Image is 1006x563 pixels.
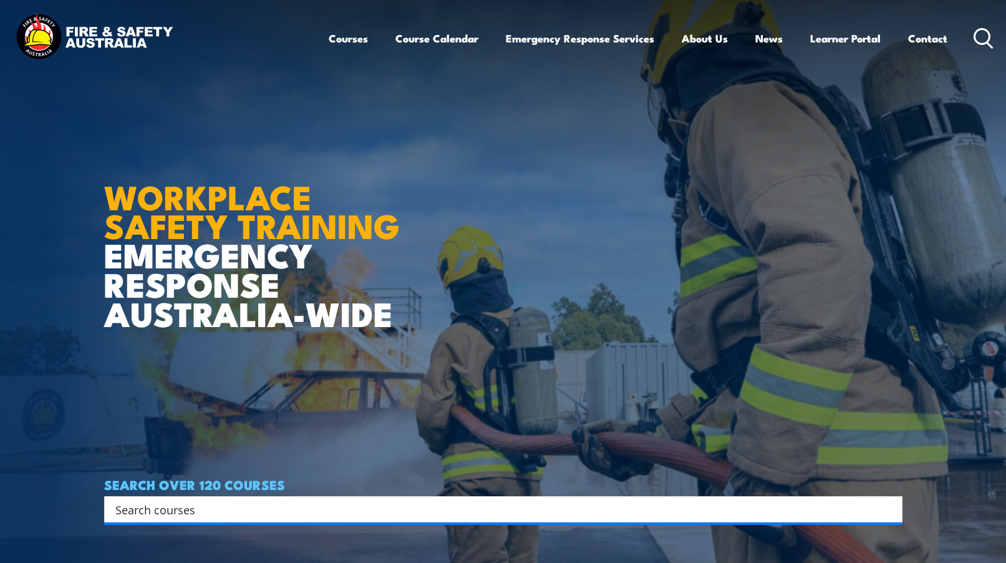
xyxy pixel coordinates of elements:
[810,22,881,55] a: Learner Portal
[682,22,728,55] a: About Us
[104,477,902,491] h4: SEARCH OVER 120 COURSES
[104,170,400,251] strong: WORKPLACE SAFETY TRAINING
[118,501,878,518] form: Search form
[104,150,409,328] h1: EMERGENCY RESPONSE AUSTRALIA-WIDE
[395,22,478,55] a: Course Calendar
[506,22,654,55] a: Emergency Response Services
[755,22,783,55] a: News
[881,501,898,518] button: Search magnifier button
[329,22,368,55] a: Courses
[115,500,875,519] input: Search input
[908,22,947,55] a: Contact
